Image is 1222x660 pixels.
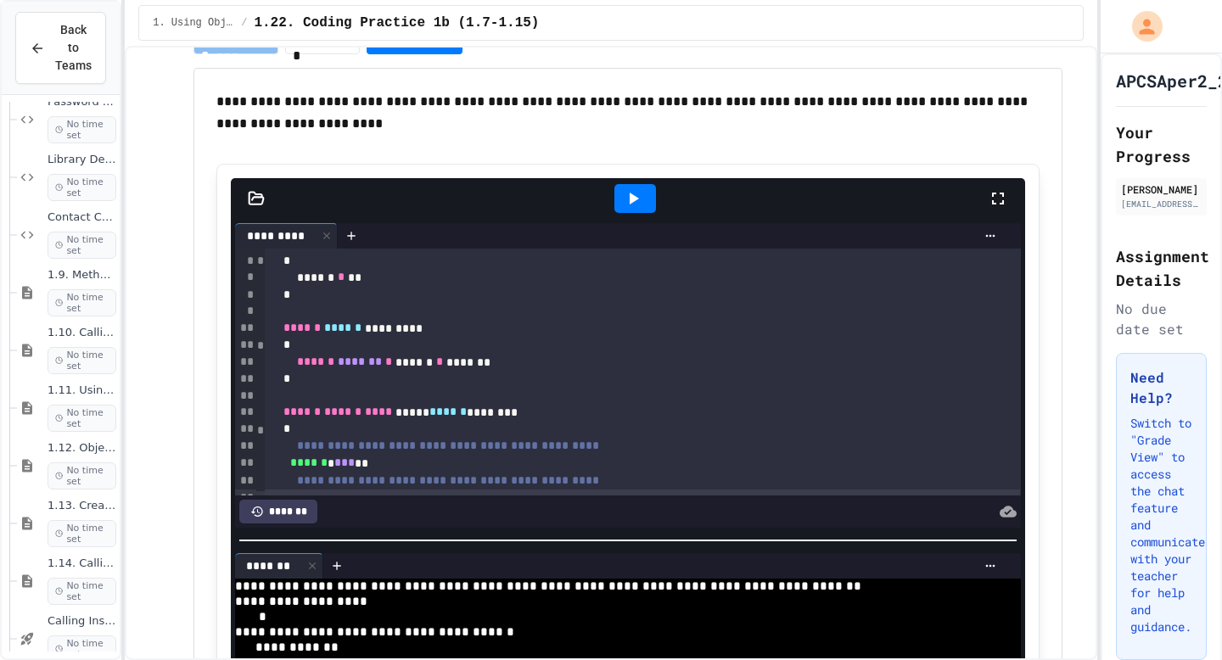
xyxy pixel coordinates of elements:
[241,16,247,30] span: /
[153,16,234,30] span: 1. Using Objects and Methods
[48,326,116,340] span: 1.10. Calling Class Methods
[48,557,116,571] span: 1.14. Calling Instance Methods
[48,614,116,629] span: Calling Instance Methods - Topic 1.14
[48,405,116,432] span: No time set
[48,520,116,547] span: No time set
[48,153,116,167] span: Library Debugger Challenge
[48,95,116,109] span: Password Validator
[1116,299,1207,339] div: No due date set
[15,12,106,84] button: Back to Teams
[48,499,116,513] span: 1.13. Creating and Initializing Objects: Constructors
[1116,120,1207,168] h2: Your Progress
[48,383,116,398] span: 1.11. Using the Math Class
[1130,367,1192,408] h3: Need Help?
[48,289,116,316] span: No time set
[55,21,92,75] span: Back to Teams
[1130,415,1192,635] p: Switch to "Grade View" to access the chat feature and communicate with your teacher for help and ...
[48,578,116,605] span: No time set
[48,462,116,489] span: No time set
[48,347,116,374] span: No time set
[48,116,116,143] span: No time set
[1121,198,1202,210] div: [EMAIL_ADDRESS][DOMAIN_NAME]
[48,268,116,282] span: 1.9. Method Signatures
[48,232,116,259] span: No time set
[48,174,116,201] span: No time set
[1114,7,1167,46] div: My Account
[254,13,539,33] span: 1.22. Coding Practice 1b (1.7-1.15)
[1116,244,1207,292] h2: Assignment Details
[1121,182,1202,197] div: [PERSON_NAME]
[48,441,116,456] span: 1.12. Objects - Instances of Classes
[48,210,116,225] span: Contact Card Creator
